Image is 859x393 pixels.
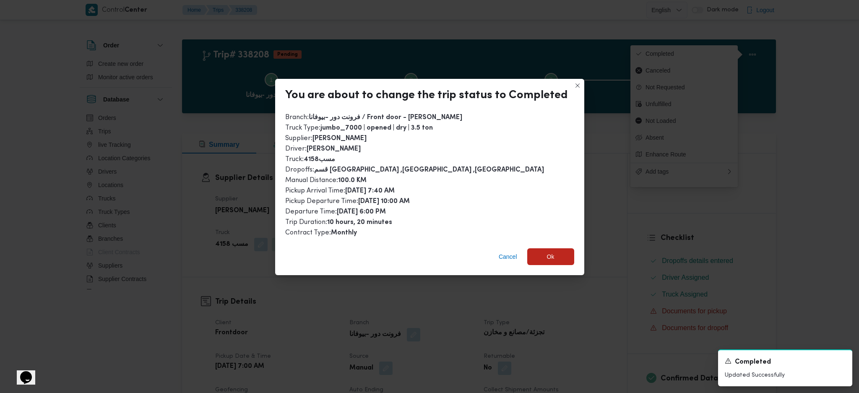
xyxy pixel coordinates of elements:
span: Trip Duration : [285,219,392,226]
span: Truck : [285,156,335,163]
b: 100.0 KM [338,177,367,184]
span: Cancel [499,252,517,262]
span: Branch : [285,114,462,121]
button: Ok [527,248,574,265]
span: Truck Type : [285,125,433,131]
div: You are about to change the trip status to Completed [285,89,567,102]
b: قسم [GEOGRAPHIC_DATA] ,[GEOGRAPHIC_DATA] ,[GEOGRAPHIC_DATA] [314,167,544,173]
button: Cancel [495,248,521,265]
p: Updated Successfully [725,371,846,380]
span: Supplier : [285,135,367,142]
b: [DATE] 10:00 AM [358,198,410,205]
iframe: chat widget [8,359,35,385]
span: Contract Type : [285,229,357,236]
b: Monthly [331,230,357,236]
span: Dropoffs : [285,167,544,173]
b: [PERSON_NAME] [312,135,367,142]
b: [PERSON_NAME] [307,146,361,152]
span: Driver : [285,146,361,152]
span: Pickup Arrival Time : [285,187,395,194]
b: [DATE] 7:40 AM [345,188,395,194]
b: jumbo_7000 | opened | dry | 3.5 ton [320,125,433,131]
span: Ok [547,252,554,262]
button: Closes this modal window [573,81,583,91]
b: 10 hours, 20 minutes [327,219,392,226]
b: مسب4158 [304,156,335,163]
b: فرونت دور -بيوفانا / Front door - [PERSON_NAME] [309,115,462,121]
div: Notification [725,357,846,367]
span: Manual Distance : [285,177,367,184]
span: Departure Time : [285,208,386,215]
span: Pickup Departure Time : [285,198,410,205]
span: Completed [735,357,771,367]
b: [DATE] 6:00 PM [337,209,386,215]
